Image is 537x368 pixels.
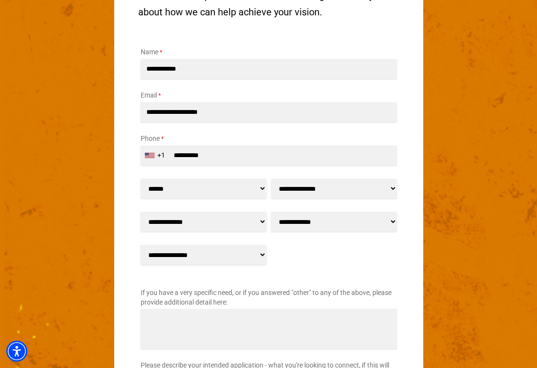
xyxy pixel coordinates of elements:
[6,341,27,362] div: Accessibility Menu
[141,146,171,165] div: United States: +1
[141,135,160,142] span: Phone
[141,48,158,56] span: Name
[141,91,157,99] span: Email
[141,289,392,306] span: If you have a very specific need, or if you answered "other" to any of the above, please provide ...
[157,150,165,160] div: +1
